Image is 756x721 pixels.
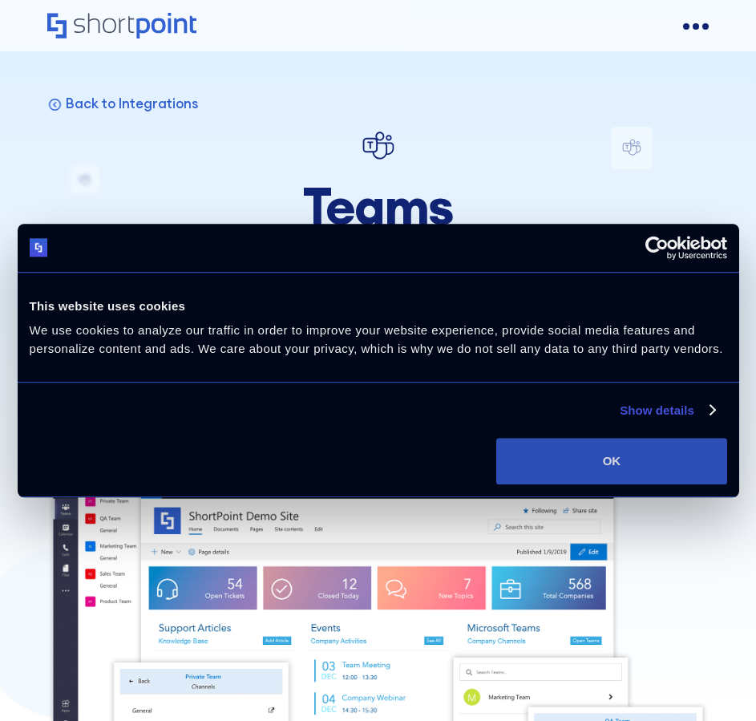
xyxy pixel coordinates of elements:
[138,178,619,234] h1: Teams
[587,236,727,260] a: Usercentrics Cookiebot - opens in a new window
[30,239,48,257] img: logo
[676,644,756,721] iframe: Chat Widget
[676,644,756,721] div: Виджет чата
[66,95,198,112] p: Back to Integrations
[620,401,714,420] a: Show details
[496,438,726,484] button: OK
[683,14,709,39] a: open menu
[47,95,198,112] a: Back to Integrations
[30,323,723,355] span: We use cookies to analyze our traffic in order to improve your website experience, provide social...
[30,297,727,316] div: This website uses cookies
[47,13,196,40] a: Home
[359,127,398,165] img: Teams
